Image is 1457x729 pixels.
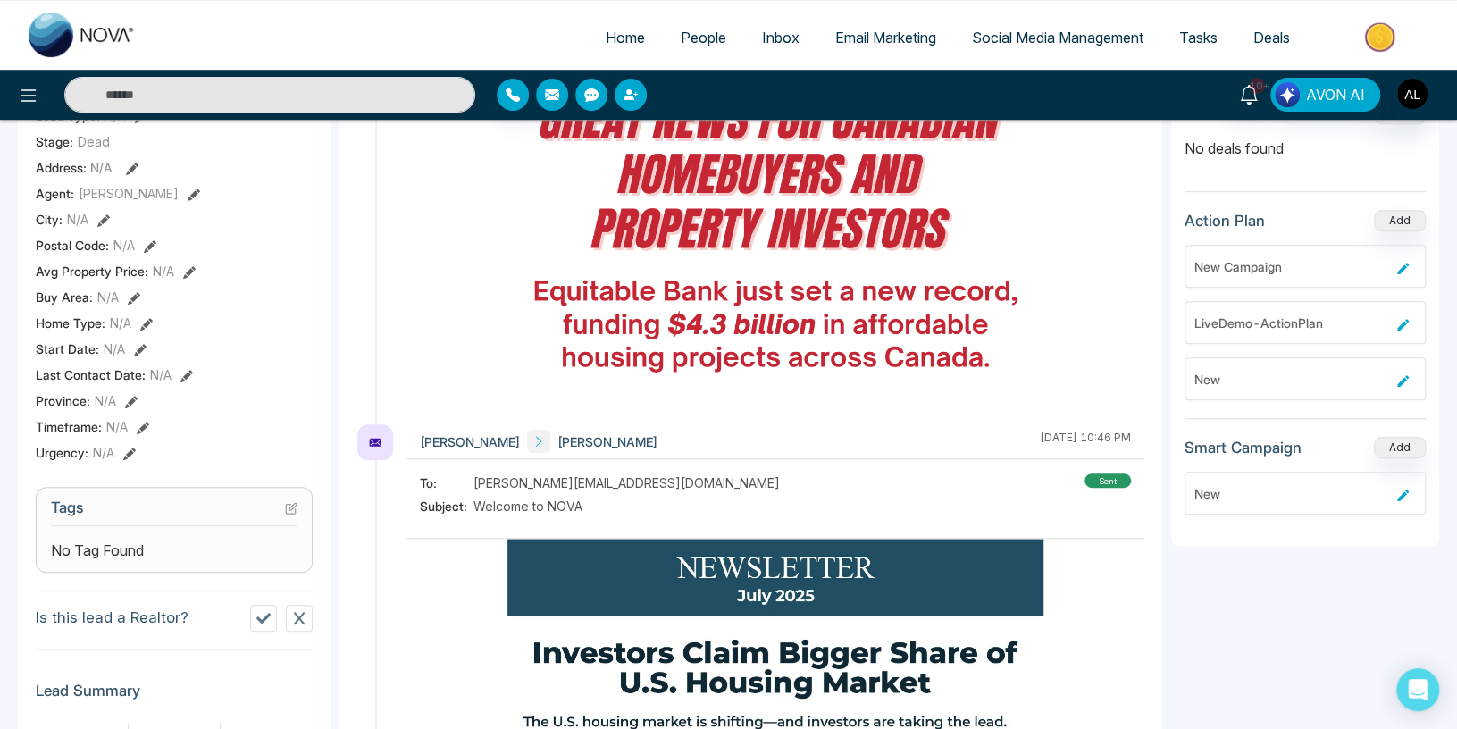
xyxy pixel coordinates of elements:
[78,132,110,151] span: Dead
[36,443,88,462] span: Urgency :
[1306,84,1365,105] span: AVON AI
[420,497,473,515] span: Subject:
[36,236,109,255] span: Postal Code :
[473,473,780,492] span: [PERSON_NAME][EMAIL_ADDRESS][DOMAIN_NAME]
[557,432,657,451] span: [PERSON_NAME]
[36,210,63,229] span: City :
[36,391,90,410] span: Province :
[79,184,179,203] span: [PERSON_NAME]
[1396,668,1439,711] div: Open Intercom Messenger
[1317,17,1446,57] img: Market-place.gif
[90,160,113,175] span: N/A
[36,158,113,177] span: Address:
[29,13,136,57] img: Nova CRM Logo
[1179,29,1218,46] span: Tasks
[113,236,135,255] span: N/A
[1084,473,1131,488] div: sent
[1194,484,1390,503] div: New
[954,21,1161,54] a: Social Media Management
[104,339,125,358] span: N/A
[97,288,119,306] span: N/A
[36,417,102,436] span: Timeframe :
[1185,439,1302,457] h3: Smart Campaign
[36,184,74,203] span: Agent:
[1185,138,1426,159] p: No deals found
[93,443,114,462] span: N/A
[1249,78,1265,94] span: 10+
[606,29,645,46] span: Home
[681,29,726,46] span: People
[1227,78,1270,109] a: 10+
[36,262,148,281] span: Avg Property Price :
[1185,212,1265,230] h3: Action Plan
[153,262,174,281] span: N/A
[1275,82,1300,107] img: Lead Flow
[744,21,817,54] a: Inbox
[1270,78,1380,112] button: AVON AI
[95,391,116,410] span: N/A
[817,21,954,54] a: Email Marketing
[1374,437,1426,458] button: Add
[36,132,73,151] span: Stage:
[762,29,800,46] span: Inbox
[1194,257,1390,276] div: New Campaign
[36,607,188,630] p: Is this lead a Realtor?
[36,365,146,384] span: Last Contact Date :
[51,540,144,561] span: No Tag Found
[36,339,99,358] span: Start Date :
[835,29,936,46] span: Email Marketing
[1253,29,1290,46] span: Deals
[110,314,131,332] span: N/A
[1194,314,1390,332] div: LiveDemo-ActionPlan
[36,288,93,306] span: Buy Area :
[473,497,582,515] span: Welcome to NOVA
[1194,370,1390,389] div: New
[663,21,744,54] a: People
[106,417,128,436] span: N/A
[588,21,663,54] a: Home
[36,314,105,332] span: Home Type :
[420,473,473,492] span: To:
[1235,21,1308,54] a: Deals
[972,29,1143,46] span: Social Media Management
[67,210,88,229] span: N/A
[36,682,313,708] h3: Lead Summary
[420,432,520,451] span: [PERSON_NAME]
[150,365,172,384] span: N/A
[51,499,297,526] h3: Tags
[1040,430,1131,453] div: [DATE] 10:46 PM
[1397,79,1428,109] img: User Avatar
[1161,21,1235,54] a: Tasks
[1374,210,1426,231] button: Add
